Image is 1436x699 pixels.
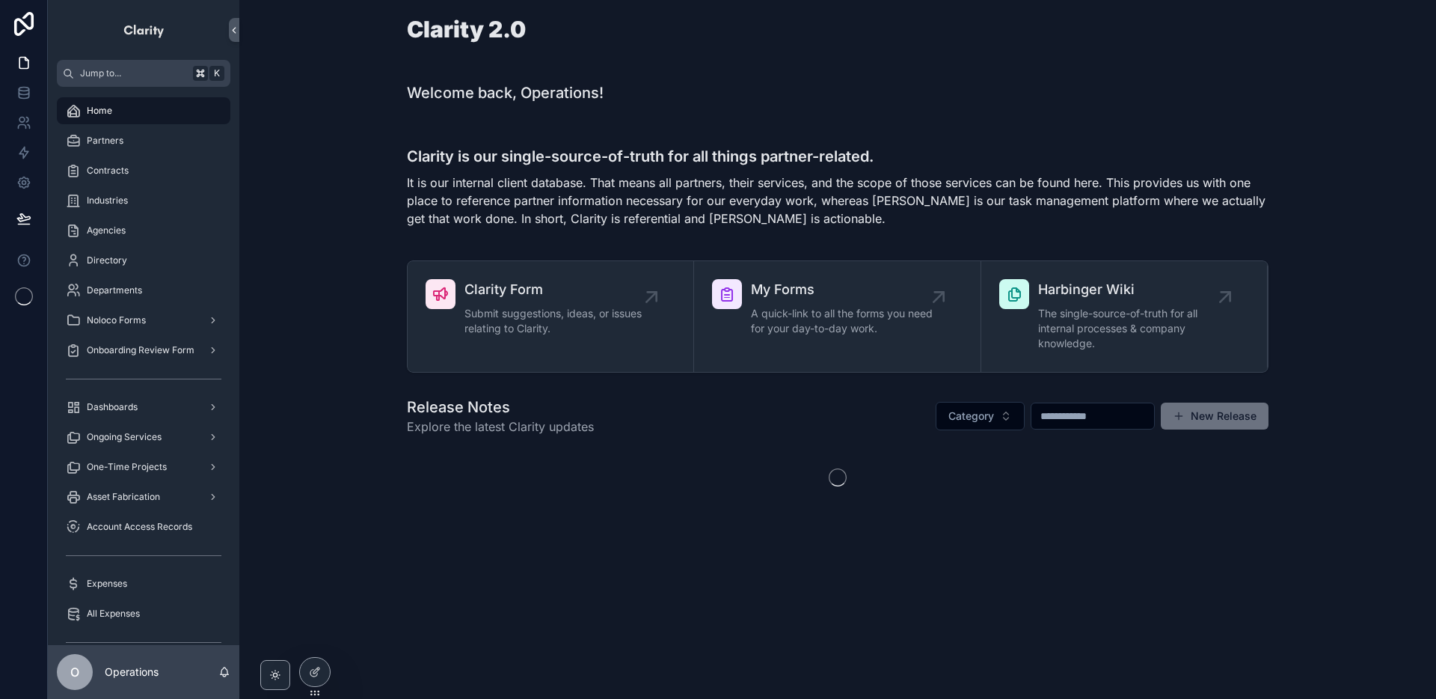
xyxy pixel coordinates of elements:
[57,424,230,451] a: Ongoing Services
[57,394,230,421] a: Dashboards
[57,217,230,244] a: Agencies
[408,261,694,372] a: Clarity FormSubmit suggestions, ideas, or issues relating to Clarity.
[87,491,160,503] span: Asset Fabrication
[87,431,162,443] span: Ongoing Services
[80,67,187,79] span: Jump to...
[407,397,594,418] h1: Release Notes
[87,165,129,177] span: Contracts
[87,225,126,236] span: Agencies
[87,401,138,413] span: Dashboards
[87,195,128,207] span: Industries
[1161,403,1268,430] button: New Release
[57,337,230,364] a: Onboarding Review Form
[87,608,140,620] span: All Expenses
[57,60,230,87] button: Jump to...K
[948,409,994,424] span: Category
[211,67,223,79] span: K
[694,261,981,372] a: My FormsA quick-link to all the forms you need for your day-to-day work.
[407,145,1268,168] h3: Clarity is our single-source-of-truth for all things partner-related.
[57,187,230,214] a: Industries
[57,97,230,124] a: Home
[464,306,651,336] span: Submit suggestions, ideas, or issues relating to Clarity.
[407,418,594,436] span: Explore the latest Clarity updates
[70,663,79,681] span: O
[57,454,230,480] a: One-Time Projects
[57,277,230,304] a: Departments
[87,578,127,590] span: Expenses
[751,306,938,336] span: A quick-link to all the forms you need for your day-to-day work.
[981,261,1268,372] a: Harbinger WikiThe single-source-of-truth for all internal processes & company knowledge.
[87,314,146,326] span: Noloco Forms
[1038,306,1225,351] span: The single-source-of-truth for all internal processes & company knowledge.
[751,279,938,300] span: My Forms
[57,157,230,184] a: Contracts
[87,344,194,356] span: Onboarding Review Form
[464,279,651,300] span: Clarity Form
[1038,279,1225,300] span: Harbinger Wiki
[87,105,112,117] span: Home
[57,600,230,627] a: All Expenses
[57,483,230,510] a: Asset Fabrication
[936,402,1025,430] button: Select Button
[407,18,526,40] h1: Clarity 2.0
[105,665,159,680] p: Operations
[87,461,167,473] span: One-Time Projects
[87,135,123,147] span: Partners
[57,570,230,597] a: Expenses
[87,254,127,266] span: Directory
[57,513,230,540] a: Account Access Records
[123,18,165,42] img: App logo
[57,247,230,274] a: Directory
[48,87,239,645] div: scrollable content
[407,82,604,103] h1: Welcome back, Operations!
[57,307,230,334] a: Noloco Forms
[407,174,1268,228] p: It is our internal client database. That means all partners, their services, and the scope of tho...
[57,127,230,154] a: Partners
[87,284,142,296] span: Departments
[87,521,192,533] span: Account Access Records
